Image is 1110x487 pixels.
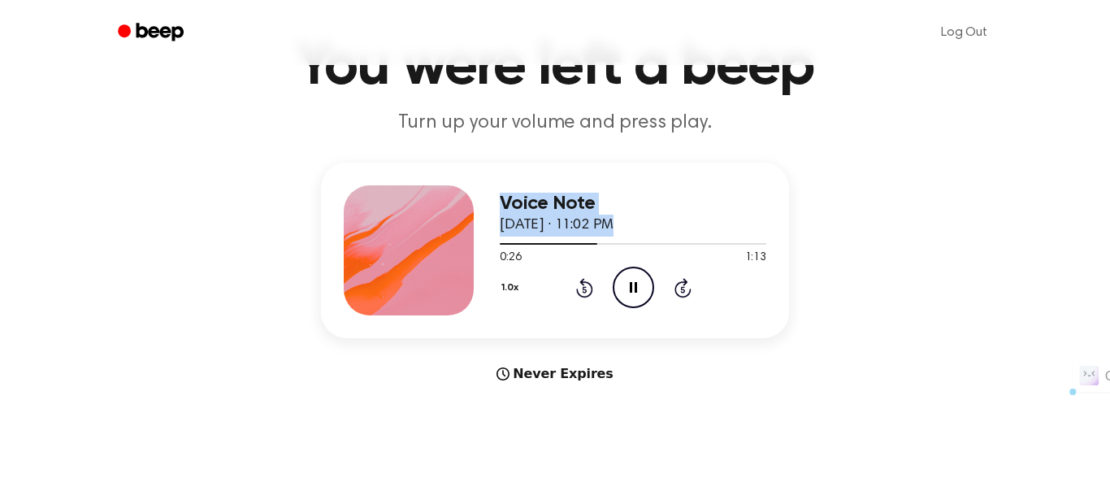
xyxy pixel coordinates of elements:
span: 0:26 [500,250,521,267]
h1: You were left a beep [139,38,971,97]
span: 1:13 [745,250,766,267]
a: Log Out [925,13,1004,52]
div: Never Expires [321,364,789,384]
span: [DATE] · 11:02 PM [500,218,614,233]
h3: Voice Note [500,193,766,215]
p: Turn up your volume and press play. [243,110,867,137]
a: Beep [106,17,198,49]
button: 1.0x [500,274,524,302]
